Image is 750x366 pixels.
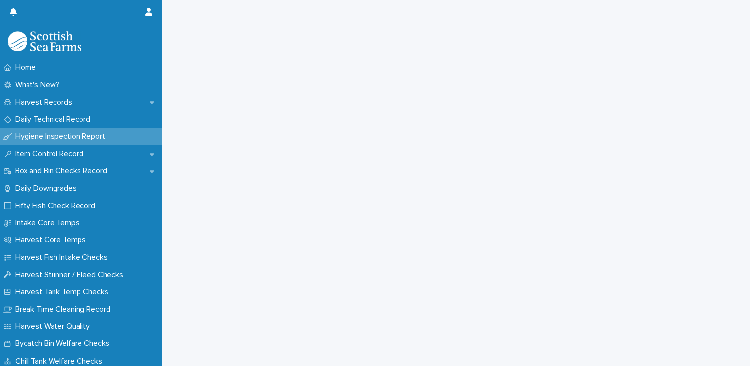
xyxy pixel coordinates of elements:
[11,270,131,280] p: Harvest Stunner / Bleed Checks
[11,63,44,72] p: Home
[11,115,98,124] p: Daily Technical Record
[11,132,113,141] p: Hygiene Inspection Report
[11,98,80,107] p: Harvest Records
[11,166,115,176] p: Box and Bin Checks Record
[11,339,117,348] p: Bycatch Bin Welfare Checks
[8,31,81,51] img: mMrefqRFQpe26GRNOUkG
[11,184,84,193] p: Daily Downgrades
[11,305,118,314] p: Break Time Cleaning Record
[11,218,87,228] p: Intake Core Temps
[11,149,91,158] p: Item Control Record
[11,357,110,366] p: Chill Tank Welfare Checks
[11,80,68,90] p: What's New?
[11,201,103,210] p: Fifty Fish Check Record
[11,288,116,297] p: Harvest Tank Temp Checks
[11,253,115,262] p: Harvest Fish Intake Checks
[11,322,98,331] p: Harvest Water Quality
[11,235,94,245] p: Harvest Core Temps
